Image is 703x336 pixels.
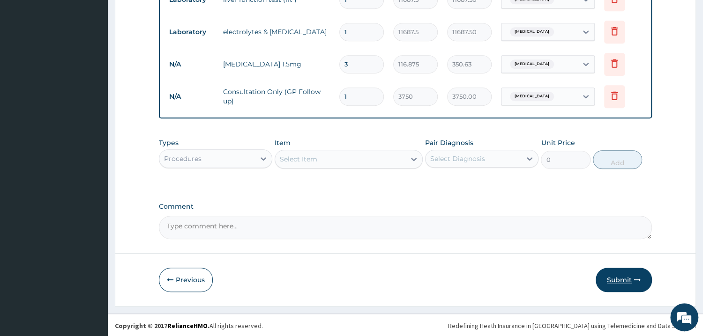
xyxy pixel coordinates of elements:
[510,92,554,101] span: [MEDICAL_DATA]
[49,52,157,65] div: Chat with us now
[17,47,38,70] img: d_794563401_company_1708531726252_794563401
[425,138,473,147] label: Pair Diagnosis
[167,321,208,330] a: RelianceHMO
[510,27,554,37] span: [MEDICAL_DATA]
[159,203,652,211] label: Comment
[218,22,335,41] td: electrolytes & [MEDICAL_DATA]
[275,138,291,147] label: Item
[596,268,652,292] button: Submit
[165,56,218,73] td: N/A
[159,268,213,292] button: Previous
[510,59,554,69] span: [MEDICAL_DATA]
[430,154,485,163] div: Select Diagnosis
[159,139,179,147] label: Types
[54,105,129,200] span: We're online!
[165,88,218,105] td: N/A
[218,55,335,73] td: [MEDICAL_DATA] 1.5mg
[593,150,642,169] button: Add
[165,23,218,41] td: Laboratory
[280,154,317,164] div: Select Item
[5,231,179,263] textarea: Type your message and hit 'Enter'
[115,321,209,330] strong: Copyright © 2017 .
[154,5,176,27] div: Minimize live chat window
[448,321,696,330] div: Redefining Heath Insurance in [GEOGRAPHIC_DATA] using Telemedicine and Data Science!
[164,154,202,163] div: Procedures
[541,138,575,147] label: Unit Price
[218,82,335,110] td: Consultation Only (GP Follow up)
